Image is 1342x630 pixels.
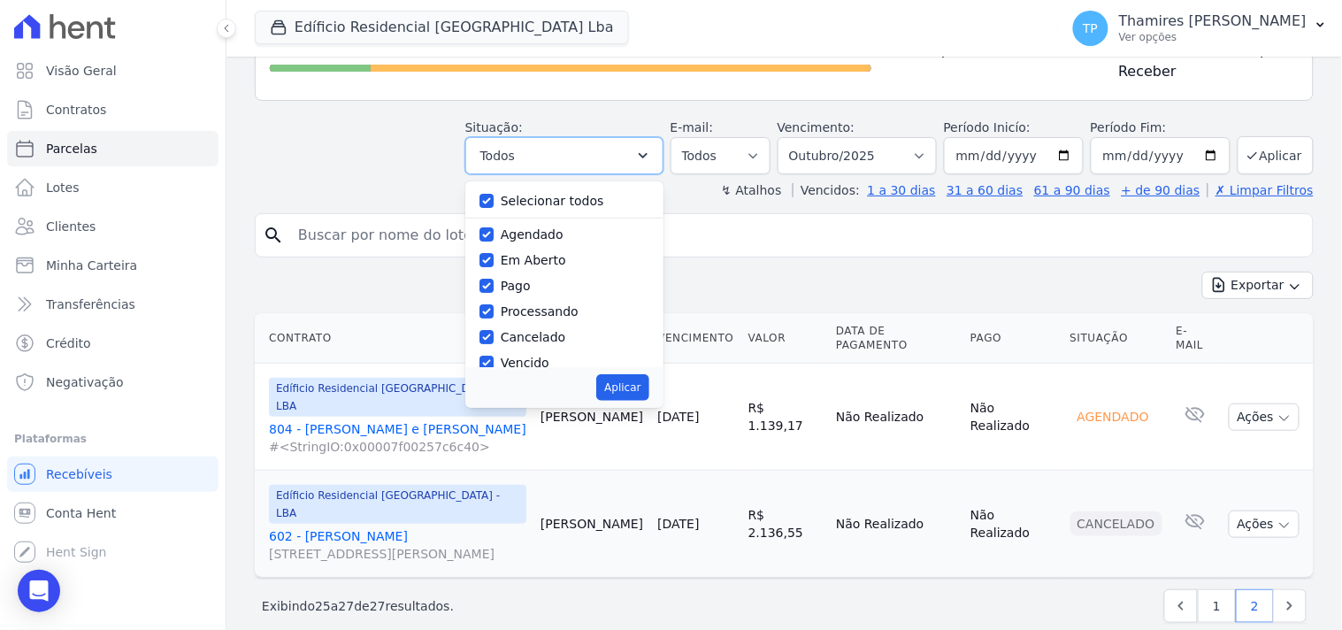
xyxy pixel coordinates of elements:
[255,313,533,364] th: Contrato
[947,183,1023,197] a: 31 a 60 dias
[963,471,1063,578] td: Não Realizado
[46,140,97,157] span: Parcelas
[7,248,219,283] a: Minha Carteira
[1083,22,1098,35] span: TP
[269,485,526,524] span: Edíficio Residencial [GEOGRAPHIC_DATA] - LBA
[255,11,629,44] button: Edíficio Residencial [GEOGRAPHIC_DATA] Lba
[7,53,219,88] a: Visão Geral
[501,279,531,293] label: Pago
[1059,4,1342,53] button: TP Thamires [PERSON_NAME] Ver opções
[1229,511,1300,538] button: Ações
[7,365,219,400] a: Negativação
[1070,511,1162,536] div: Cancelado
[1119,30,1307,44] p: Ver opções
[46,257,137,274] span: Minha Carteira
[46,101,106,119] span: Contratos
[1238,136,1314,174] button: Aplicar
[7,170,219,205] a: Lotes
[1273,589,1307,623] a: Next
[1236,589,1274,623] a: 2
[370,599,386,613] span: 27
[657,410,699,424] a: [DATE]
[501,253,566,267] label: Em Aberto
[269,378,526,417] span: Edíficio Residencial [GEOGRAPHIC_DATA] - LBA
[1164,589,1198,623] a: Previous
[963,313,1063,364] th: Pago
[1070,404,1156,429] div: Agendado
[501,304,579,319] label: Processando
[1119,40,1188,82] h4: A Receber
[741,313,829,364] th: Valor
[829,313,963,364] th: Data de Pagamento
[741,471,829,578] td: R$ 2.136,55
[46,465,112,483] span: Recebíveis
[263,225,284,246] i: search
[46,179,80,196] span: Lotes
[269,420,526,456] a: 804 - [PERSON_NAME] e [PERSON_NAME]#<StringIO:0x00007f00257c6c40>
[465,120,523,134] label: Situação:
[1122,183,1200,197] a: + de 90 dias
[46,62,117,80] span: Visão Geral
[501,330,565,344] label: Cancelado
[596,374,648,401] button: Aplicar
[288,218,1306,253] input: Buscar por nome do lote ou do cliente
[868,183,936,197] a: 1 a 30 dias
[46,218,96,235] span: Clientes
[1198,589,1236,623] a: 1
[269,545,526,563] span: [STREET_ADDRESS][PERSON_NAME]
[501,356,549,370] label: Vencido
[14,428,211,449] div: Plataformas
[7,457,219,492] a: Recebíveis
[650,313,740,364] th: Vencimento
[7,131,219,166] a: Parcelas
[963,364,1063,471] td: Não Realizado
[339,599,355,613] span: 27
[1169,313,1223,364] th: E-mail
[741,364,829,471] td: R$ 1.139,17
[7,209,219,244] a: Clientes
[829,471,963,578] td: Não Realizado
[46,334,91,352] span: Crédito
[7,92,219,127] a: Contratos
[1202,272,1314,299] button: Exportar
[7,496,219,531] a: Conta Hent
[465,137,663,174] button: Todos
[829,364,963,471] td: Não Realizado
[944,120,1031,134] label: Período Inicío:
[501,227,564,242] label: Agendado
[7,326,219,361] a: Crédito
[46,373,124,391] span: Negativação
[18,570,60,612] div: Open Intercom Messenger
[46,504,116,522] span: Conta Hent
[793,183,860,197] label: Vencidos:
[778,120,855,134] label: Vencimento:
[46,296,135,313] span: Transferências
[1208,183,1314,197] a: ✗ Limpar Filtros
[1034,183,1110,197] a: 61 a 90 dias
[1229,403,1300,431] button: Ações
[1119,12,1307,30] p: Thamires [PERSON_NAME]
[315,599,331,613] span: 25
[671,120,714,134] label: E-mail:
[657,517,699,531] a: [DATE]
[1063,313,1169,364] th: Situação
[721,183,781,197] label: ↯ Atalhos
[480,145,515,166] span: Todos
[533,471,650,578] td: [PERSON_NAME]
[501,194,604,208] label: Selecionar todos
[1091,119,1231,137] label: Período Fim:
[533,364,650,471] td: [PERSON_NAME]
[269,438,526,456] span: #<StringIO:0x00007f00257c6c40>
[7,287,219,322] a: Transferências
[262,597,454,615] p: Exibindo a de resultados.
[269,527,526,563] a: 602 - [PERSON_NAME][STREET_ADDRESS][PERSON_NAME]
